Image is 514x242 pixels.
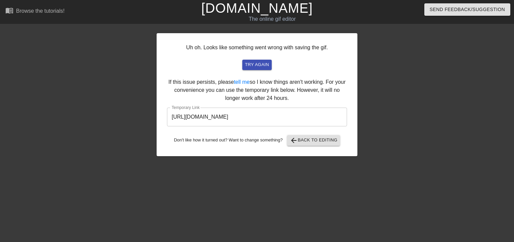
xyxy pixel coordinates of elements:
[245,61,269,69] span: try again
[167,135,347,146] div: Don't like how it turned out? Want to change something?
[242,60,272,70] button: try again
[290,136,298,144] span: arrow_back
[167,108,347,126] input: bare
[157,33,357,156] div: Uh oh. Looks like something went wrong with saving the gif. If this issue persists, please so I k...
[287,135,340,146] button: Back to Editing
[16,8,65,14] div: Browse the tutorials!
[424,3,510,16] button: Send Feedback/Suggestion
[430,5,505,14] span: Send Feedback/Suggestion
[5,6,13,14] span: menu_book
[201,1,313,15] a: [DOMAIN_NAME]
[5,6,65,17] a: Browse the tutorials!
[234,79,250,85] a: tell me
[175,15,370,23] div: The online gif editor
[290,136,338,144] span: Back to Editing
